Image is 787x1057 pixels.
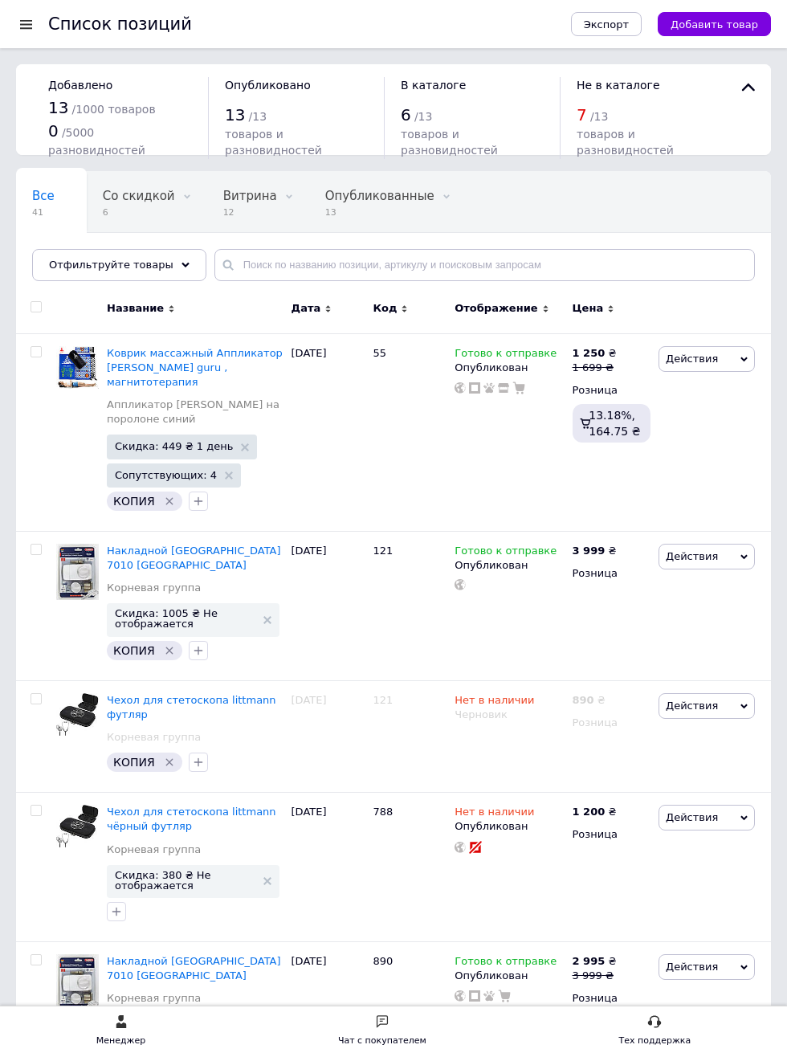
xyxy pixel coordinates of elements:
b: 890 [573,694,594,706]
a: Чехол для стетоскопа littmann футляр [107,694,276,720]
div: ₴ [573,544,650,558]
span: / 13 [249,110,267,123]
div: Тех поддержка [619,1033,691,1049]
a: Корневая группа [107,843,201,857]
img: Коврик массажный Аппликатор Кузнецова zen guru , магнитотерапия [56,346,99,389]
span: Нет в наличии [455,806,534,822]
img: Чехол для стетоскопа littmann чёрный футляр [56,805,99,847]
a: Корневая группа [107,581,201,595]
span: Название [107,301,164,316]
span: 13 [48,98,68,117]
span: Код [373,301,397,316]
span: Цена [573,301,604,316]
b: 3 999 [573,545,606,557]
span: 121 [373,545,393,557]
div: Опубликован [455,361,564,375]
span: 12 [223,206,277,218]
div: Список позиций [48,16,192,33]
span: Отфильтруйте товары [49,259,173,271]
div: [DATE] [287,531,369,680]
div: 3 999 ₴ [573,969,650,983]
span: / 13 [590,110,609,123]
span: Действия [666,700,718,712]
a: Коврик массажный Аппликатор [PERSON_NAME] guru , магнитотерапия [107,347,283,388]
span: Готово к отправке [455,545,557,561]
a: Чехол для стетоскопа littmann чёрный футляр [107,806,276,832]
div: Розница [573,991,650,1006]
span: 890 [373,955,393,967]
span: Добавлено [48,79,112,92]
span: / 1000 товаров [72,103,156,116]
span: Скидка: 380 ₴ Не отображается [115,870,255,891]
span: 13 [225,105,245,124]
span: 0 [48,121,59,141]
span: 41 [32,206,55,218]
div: Розница [573,827,650,842]
b: 1 250 [573,347,606,359]
div: ₴ [573,805,650,819]
span: Скидка: 1005 ₴ Не отображается [115,608,255,629]
span: 7 [577,105,587,124]
span: Нет в наличии [455,694,534,711]
span: Действия [666,550,718,562]
span: товаров и разновидностей [225,128,322,157]
span: Действия [666,811,718,823]
div: Розница [573,566,650,581]
svg: Удалить метку [163,644,176,657]
span: 788 [373,806,393,818]
span: Дата [292,301,321,316]
span: 55 [373,347,386,359]
div: ₴ [573,954,650,969]
input: Поиск по названию позиции, артикулу и поисковым запросам [214,249,755,281]
span: товаров и разновидностей [401,128,498,157]
span: КОПИЯ [113,756,155,769]
a: Корневая группа [107,730,201,745]
span: В каталоге [401,79,466,92]
span: 13 [325,206,434,218]
div: ₴ [573,693,650,708]
a: Корневая группа [107,991,201,1006]
a: Накладной [GEOGRAPHIC_DATA] 7010 [GEOGRAPHIC_DATA] [107,545,281,571]
span: Сопутствующих: 4 [115,470,217,480]
span: Витрина [223,189,277,203]
img: Чехол для стетоскопа littmann футляр [56,693,99,736]
button: Экспорт [571,12,642,36]
span: Экспорт [584,18,629,31]
span: Опубликовано [225,79,311,92]
div: Розница [573,383,650,398]
svg: Удалить метку [163,495,176,508]
span: Скидка: 449 ₴ 1 день [115,441,233,451]
div: 1 699 ₴ [573,361,650,375]
div: Опубликован [455,558,564,573]
span: 6 [401,105,411,124]
span: Все [32,189,55,203]
span: Опубликованные [325,189,434,203]
div: [DATE] [287,333,369,531]
div: [DATE] [287,793,369,942]
div: Опубликован [455,819,564,834]
b: 1 200 [573,806,606,818]
span: Скрытые [32,250,89,264]
div: Менеджер [96,1033,145,1049]
span: / 13 [414,110,433,123]
span: КОПИЯ [113,644,155,657]
span: 121 [373,694,393,706]
img: Накладной замок Abus 7010 Германия [56,544,99,601]
svg: Удалить метку [163,756,176,769]
span: Добавить товар [671,18,758,31]
span: 6 [103,206,175,218]
span: Со скидкой [103,189,175,203]
div: Опубликован [455,969,564,983]
button: Добавить товар [658,12,771,36]
div: Чат с покупателем [338,1033,426,1049]
a: Накладной [GEOGRAPHIC_DATA] 7010 [GEOGRAPHIC_DATA] [107,955,281,981]
div: [DATE] [287,680,369,793]
span: Действия [666,961,718,973]
b: 2 995 [573,955,606,967]
div: ₴ [573,346,650,361]
span: Не в каталоге [577,79,660,92]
